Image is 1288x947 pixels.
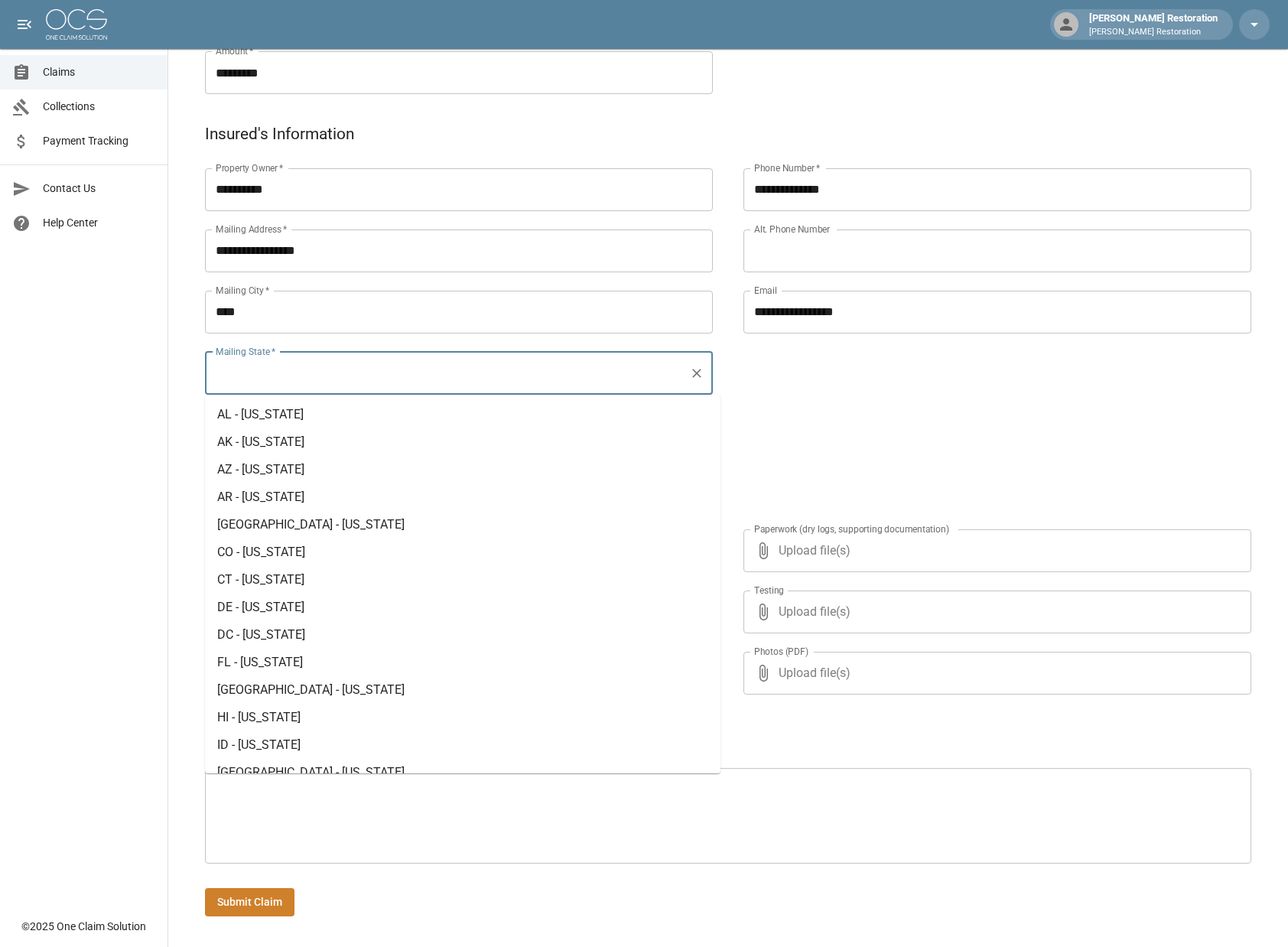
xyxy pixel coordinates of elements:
span: [GEOGRAPHIC_DATA] - [US_STATE] [217,682,405,697]
label: Photos (PDF) [754,645,808,658]
label: Mailing City [216,284,270,297]
div: [PERSON_NAME] Restoration [1083,11,1224,38]
span: Collections [43,99,155,115]
span: [GEOGRAPHIC_DATA] - [US_STATE] [217,517,405,532]
span: Upload file(s) [779,652,1210,695]
span: Payment Tracking [43,133,155,149]
label: Amount [216,44,254,57]
span: Upload file(s) [779,591,1210,633]
label: Mailing Address [216,223,287,236]
span: DC - [US_STATE] [217,627,305,642]
span: Help Center [43,215,155,231]
button: open drawer [9,9,40,40]
label: Phone Number [754,161,820,174]
label: Email [754,284,777,297]
label: Paperwork (dry logs, supporting documentation) [754,522,949,535]
span: AK - [US_STATE] [217,434,304,449]
span: CT - [US_STATE] [217,572,304,587]
span: Upload file(s) [779,529,1210,572]
span: FL - [US_STATE] [217,655,303,669]
span: [GEOGRAPHIC_DATA] - [US_STATE] [217,765,405,779]
label: Mailing State [216,345,275,358]
span: Claims [43,64,155,80]
span: DE - [US_STATE] [217,600,304,614]
span: HI - [US_STATE] [217,710,301,724]
span: AZ - [US_STATE] [217,462,304,477]
div: © 2025 One Claim Solution [21,919,146,934]
button: Submit Claim [205,888,294,916]
span: AL - [US_STATE] [217,407,304,421]
label: Alt. Phone Number [754,223,830,236]
p: [PERSON_NAME] Restoration [1089,26,1218,39]
img: ocs-logo-white-transparent.png [46,9,107,40]
label: Testing [754,584,784,597]
span: Contact Us [43,181,155,197]
label: Property Owner [216,161,284,174]
span: AR - [US_STATE] [217,490,304,504]
button: Clear [686,363,707,384]
span: CO - [US_STATE] [217,545,305,559]
span: ID - [US_STATE] [217,737,301,752]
